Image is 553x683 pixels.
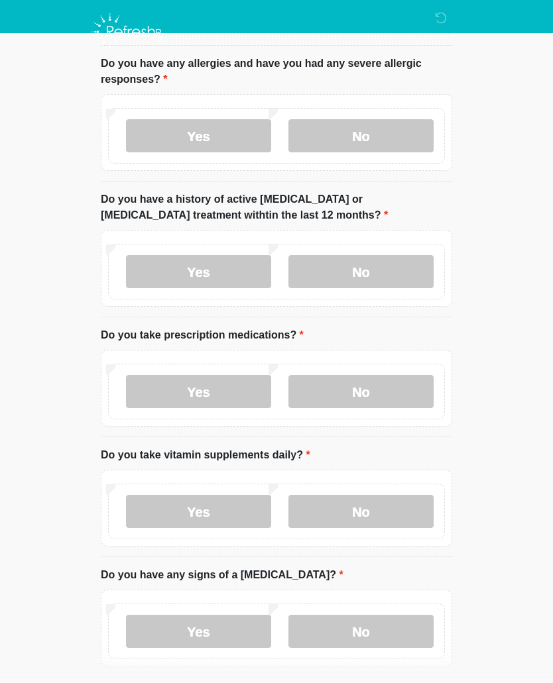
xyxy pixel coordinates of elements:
[288,255,434,288] label: No
[101,567,343,583] label: Do you have any signs of a [MEDICAL_DATA]?
[101,56,452,87] label: Do you have any allergies and have you had any severe allergic responses?
[288,375,434,408] label: No
[101,327,304,343] label: Do you take prescription medications?
[126,615,271,648] label: Yes
[126,495,271,528] label: Yes
[288,615,434,648] label: No
[126,255,271,288] label: Yes
[126,375,271,408] label: Yes
[101,447,310,463] label: Do you take vitamin supplements daily?
[126,119,271,152] label: Yes
[101,191,452,223] label: Do you have a history of active [MEDICAL_DATA] or [MEDICAL_DATA] treatment withtin the last 12 mo...
[288,119,434,152] label: No
[288,495,434,528] label: No
[88,10,168,54] img: Refresh RX Logo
